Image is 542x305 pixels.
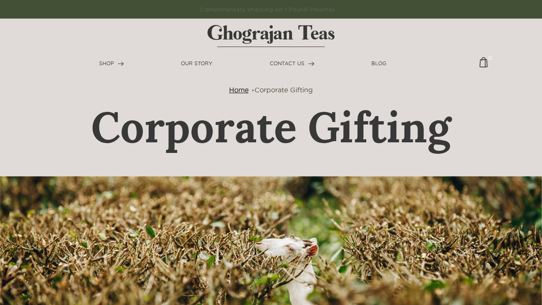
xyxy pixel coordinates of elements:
img: forward-arrow.svg [308,61,315,66]
h1: Corporate Gifting [60,108,483,147]
a: Home [229,86,249,94]
img: cart-icon-matt.svg [479,57,488,74]
span: CONTACT US [270,61,304,66]
a: SHOP [99,60,124,67]
a: 0 [479,57,488,74]
span: 0 [488,54,492,58]
img: forward-arrow.svg [118,61,124,66]
a: OUR STORY [181,60,213,67]
img: logo-matt.svg [207,25,335,47]
a: CONTACT US [270,60,315,67]
span: SHOP [99,61,114,66]
a: BLOG [371,60,386,67]
a: Corporate Gifting [254,86,313,94]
